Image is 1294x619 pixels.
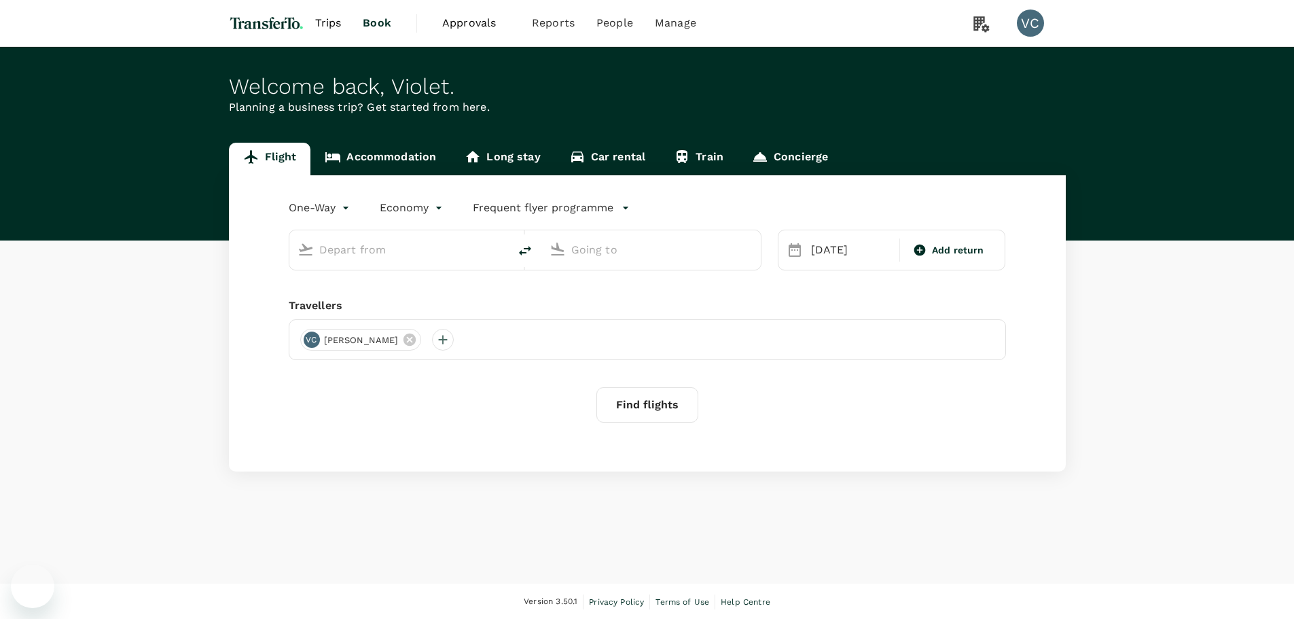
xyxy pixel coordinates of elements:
span: [PERSON_NAME] [316,334,407,347]
button: Find flights [596,387,698,423]
div: Economy [380,197,446,219]
div: VC[PERSON_NAME] [300,329,422,351]
img: TransferTo Investments Pte Ltd [229,8,304,38]
button: Open [751,248,754,251]
button: Open [499,248,502,251]
span: Help Centre [721,597,770,607]
a: Accommodation [310,143,450,175]
button: delete [509,234,541,267]
a: Privacy Policy [589,595,644,609]
span: Manage [655,15,696,31]
a: Concierge [738,143,842,175]
input: Depart from [319,239,480,260]
div: Travellers [289,298,1006,314]
div: VC [1017,10,1044,37]
input: Going to [571,239,732,260]
span: Terms of Use [655,597,709,607]
div: Welcome back , Violet . [229,74,1066,99]
a: Terms of Use [655,595,709,609]
a: Help Centre [721,595,770,609]
a: Long stay [450,143,554,175]
span: Reports [532,15,575,31]
span: Privacy Policy [589,597,644,607]
p: Planning a business trip? Get started from here. [229,99,1066,116]
div: [DATE] [806,236,897,264]
a: Car rental [555,143,660,175]
span: Trips [315,15,342,31]
iframe: Button to launch messaging window [11,565,54,608]
a: Flight [229,143,311,175]
a: Train [660,143,738,175]
span: Add return [932,243,984,258]
span: Version 3.50.1 [524,595,577,609]
p: Frequent flyer programme [473,200,613,216]
div: VC [304,332,320,348]
span: Approvals [442,15,510,31]
span: Book [363,15,391,31]
button: Frequent flyer programme [473,200,630,216]
span: People [596,15,633,31]
div: One-Way [289,197,353,219]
